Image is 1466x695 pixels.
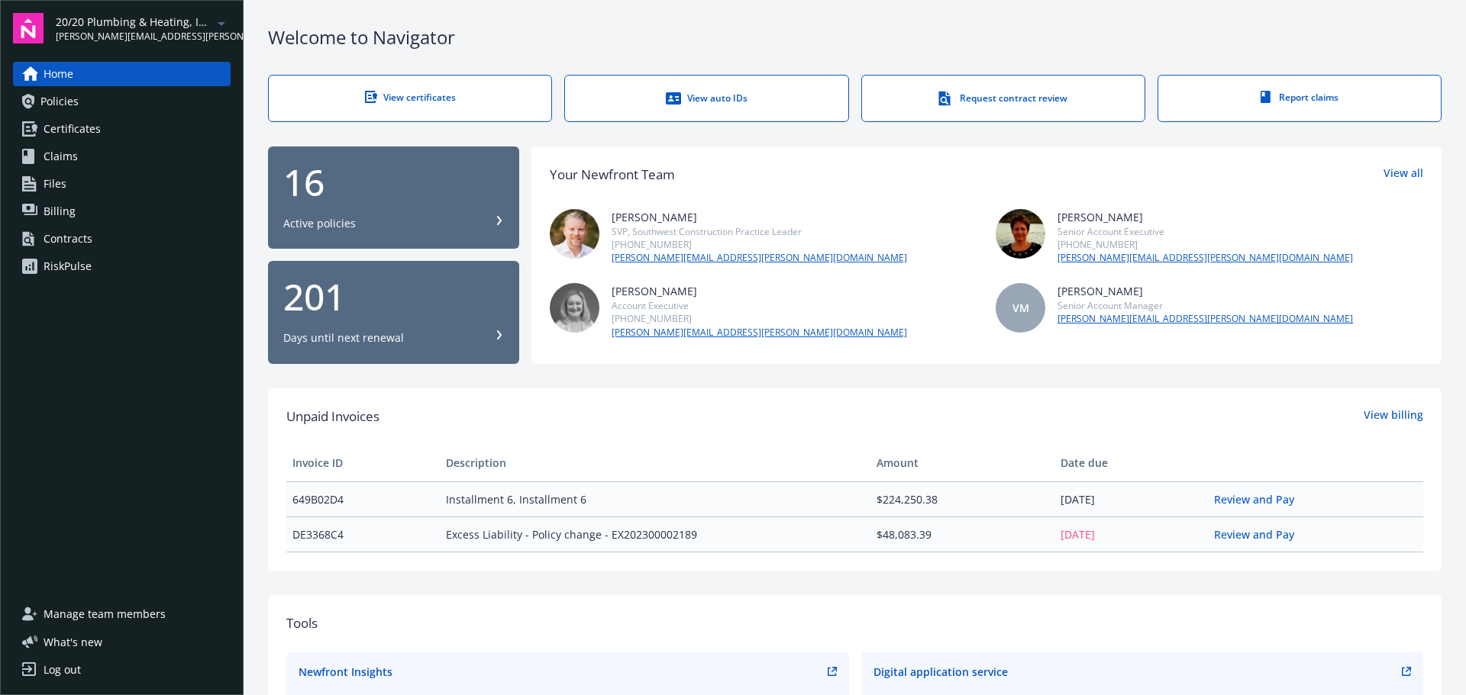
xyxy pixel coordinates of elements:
[612,312,907,325] div: [PHONE_NUMBER]
[13,254,231,278] a: RiskPulse
[13,634,127,650] button: What's new
[44,227,92,251] div: Contracts
[44,602,166,626] span: Manage team members
[550,165,675,185] div: Your Newfront Team
[268,146,519,249] button: 16Active policies
[1214,492,1306,507] a: Review and Pay
[44,172,66,196] span: Files
[612,299,907,312] div: Account Executive
[40,89,79,114] span: Policies
[286,407,379,426] span: Unpaid Invoices
[1054,516,1208,552] td: [DATE]
[44,199,76,224] span: Billing
[1384,165,1423,185] a: View all
[612,251,907,265] a: [PERSON_NAME][EMAIL_ADDRESS][PERSON_NAME][DOMAIN_NAME]
[612,225,907,238] div: SVP, Southwest Construction Practice Leader
[1058,251,1353,265] a: [PERSON_NAME][EMAIL_ADDRESS][PERSON_NAME][DOMAIN_NAME]
[283,330,404,346] div: Days until next renewal
[13,117,231,141] a: Certificates
[612,326,907,339] a: [PERSON_NAME][EMAIL_ADDRESS][PERSON_NAME][DOMAIN_NAME]
[44,62,73,86] span: Home
[612,238,907,251] div: [PHONE_NUMBER]
[212,14,231,32] a: arrowDropDown
[56,14,212,30] span: 20/20 Plumbing & Heating, Inc.
[870,445,1054,481] th: Amount
[13,13,44,43] img: navigator-logo.svg
[612,283,907,299] div: [PERSON_NAME]
[13,602,231,626] a: Manage team members
[1058,225,1353,238] div: Senior Account Executive
[13,199,231,224] a: Billing
[996,209,1045,259] img: photo
[1012,300,1029,316] span: VM
[44,144,78,169] span: Claims
[44,254,92,278] div: RiskPulse
[13,62,231,86] a: Home
[56,30,212,43] span: [PERSON_NAME][EMAIL_ADDRESS][PERSON_NAME][DOMAIN_NAME]
[870,481,1054,516] td: $224,250.38
[1054,481,1208,516] td: [DATE]
[13,89,231,114] a: Policies
[612,209,907,225] div: [PERSON_NAME]
[286,445,440,481] th: Invoice ID
[268,75,552,122] a: View certificates
[268,261,519,364] button: 201Days until next renewal
[299,664,392,680] div: Newfront Insights
[440,445,870,481] th: Description
[286,481,440,516] td: 649B02D4
[13,144,231,169] a: Claims
[550,283,599,333] img: photo
[13,172,231,196] a: Files
[299,91,521,104] div: View certificates
[873,664,1008,680] div: Digital application service
[286,516,440,552] td: DE3368C4
[1058,283,1353,299] div: [PERSON_NAME]
[283,164,504,201] div: 16
[1214,527,1306,542] a: Review and Pay
[1364,407,1423,426] a: View billing
[446,491,864,507] span: Installment 6, Installment 6
[446,526,864,542] span: Excess Liability - Policy change - EX202300002189
[1058,299,1353,312] div: Senior Account Manager
[1058,238,1353,251] div: [PHONE_NUMBER]
[44,117,101,141] span: Certificates
[283,216,356,231] div: Active policies
[1058,312,1353,326] a: [PERSON_NAME][EMAIL_ADDRESS][PERSON_NAME][DOMAIN_NAME]
[596,91,817,106] div: View auto IDs
[893,91,1114,106] div: Request contract review
[550,209,599,259] img: photo
[268,24,1442,50] div: Welcome to Navigator
[861,75,1145,122] a: Request contract review
[44,634,102,650] span: What ' s new
[564,75,848,122] a: View auto IDs
[1189,91,1410,104] div: Report claims
[56,13,231,43] button: 20/20 Plumbing & Heating, Inc.[PERSON_NAME][EMAIL_ADDRESS][PERSON_NAME][DOMAIN_NAME]arrowDropDown
[283,278,504,315] div: 201
[13,227,231,251] a: Contracts
[870,516,1054,552] td: $48,083.39
[44,658,81,682] div: Log out
[1054,445,1208,481] th: Date due
[286,613,1423,633] div: Tools
[1058,209,1353,225] div: [PERSON_NAME]
[1158,75,1442,122] a: Report claims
